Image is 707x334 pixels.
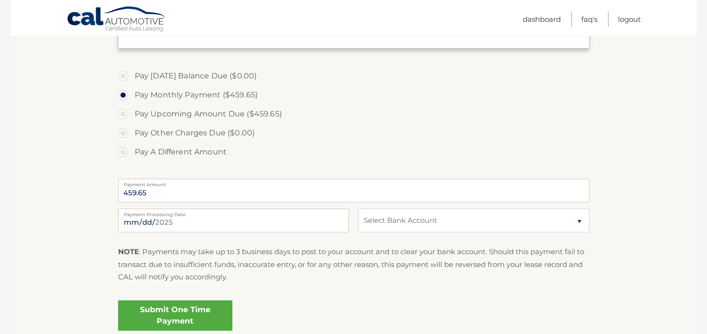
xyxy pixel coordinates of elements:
[118,209,349,232] input: Payment Date
[118,86,589,105] label: Pay Monthly Payment ($459.65)
[118,143,589,162] label: Pay A Different Amount
[118,247,139,256] strong: NOTE
[118,300,232,331] a: Submit One Time Payment
[118,246,589,283] p: : Payments may take up to 3 business days to post to your account and to clear your bank account....
[118,209,349,216] label: Payment Processing Date
[523,11,561,27] a: Dashboard
[67,6,167,34] a: Cal Automotive
[118,179,589,186] label: Payment Amount
[581,11,597,27] a: FAQ's
[618,11,641,27] a: Logout
[118,105,589,124] label: Pay Upcoming Amount Due ($459.65)
[118,179,589,202] input: Payment Amount
[118,124,589,143] label: Pay Other Charges Due ($0.00)
[118,67,589,86] label: Pay [DATE] Balance Due ($0.00)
